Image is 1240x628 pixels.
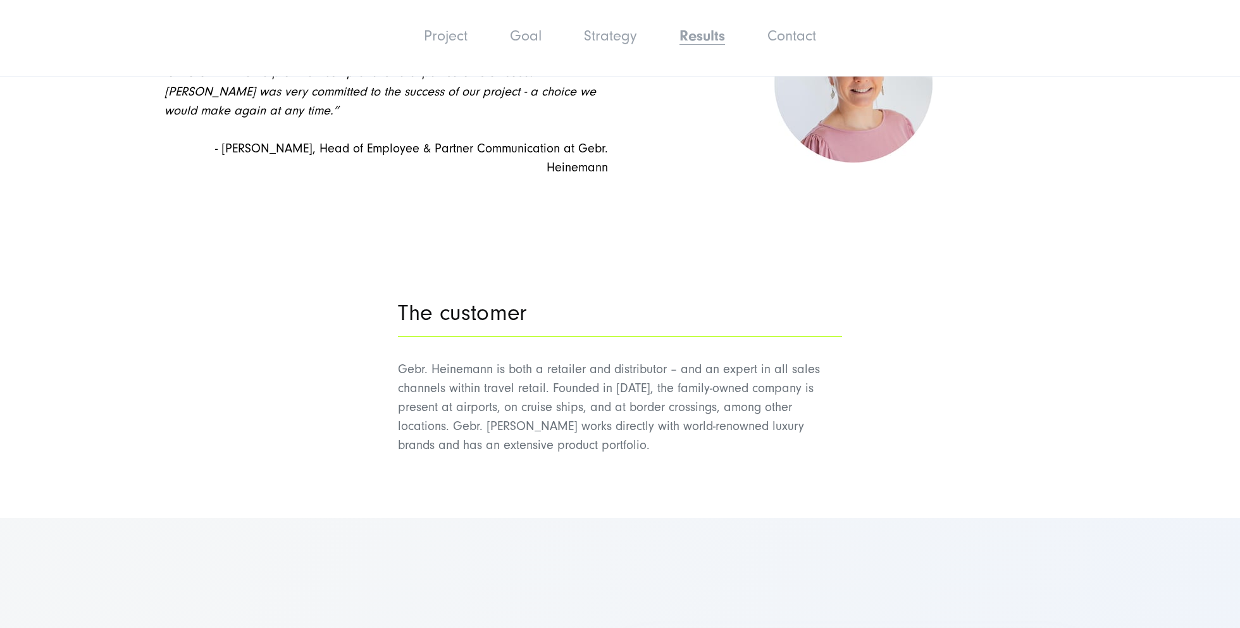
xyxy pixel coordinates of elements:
[164,28,596,118] span: “Working with SUNZINET to implement our new intranet was a positive experience. The efficient rol...
[679,27,725,44] a: Results
[398,300,841,327] h2: The customer
[424,27,468,44] a: Project
[774,4,933,163] img: a smiling woman wearing pink blouse | employee experience SUNZINET
[584,27,637,44] a: Strategy
[215,142,608,175] span: - [PERSON_NAME], Head of Employee & Partner Communication at Gebr. Heinemann
[398,362,820,452] span: Gebr. Heinemann is both a retailer and distributor – and an expert in all sales channels within t...
[510,27,542,44] a: Goal
[767,27,816,44] a: Contact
